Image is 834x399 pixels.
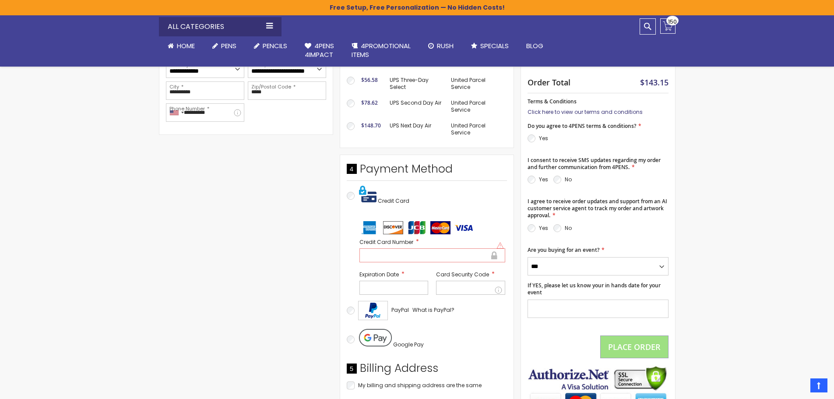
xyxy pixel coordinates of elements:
a: Pens [204,36,245,56]
td: UPS Second Day Air [385,95,447,118]
label: Card Security Code [436,270,505,279]
span: Google Pay [393,341,424,348]
label: Yes [539,134,548,142]
label: Yes [539,224,548,232]
span: Home [177,41,195,50]
td: UPS Three-Day Select [385,72,447,95]
a: Home [159,36,204,56]
span: What is PayPal? [412,306,454,314]
a: 4PROMOTIONALITEMS [343,36,419,65]
img: Pay with Google Pay [359,329,392,346]
td: United Parcel Service [447,72,507,95]
span: Do you agree to 4PENS terms & conditions? [528,122,636,130]
img: discover [383,221,403,234]
span: 4Pens 4impact [305,41,334,59]
span: Terms & Conditions [528,98,577,105]
span: $78.62 [361,99,378,106]
label: Expiration Date [359,270,429,279]
span: Pencils [263,41,287,50]
span: Specials [480,41,509,50]
span: Credit Card [378,197,409,205]
strong: Order Total [528,76,570,88]
span: $56.58 [361,76,378,84]
td: UPS Next Day Air [385,118,447,141]
img: Pay with credit card [359,185,377,203]
span: My billing and shipping address are the same [358,381,482,389]
img: jcb [407,221,427,234]
td: United Parcel Service [447,95,507,118]
span: Pens [221,41,236,50]
label: No [565,176,572,183]
a: 150 [660,18,676,34]
td: United Parcel Service [447,118,507,141]
a: Rush [419,36,462,56]
a: 4Pens4impact [296,36,343,65]
span: Are you buying for an event? [528,246,599,254]
span: Blog [526,41,543,50]
a: Blog [517,36,552,56]
img: Acceptance Mark [358,301,388,320]
label: Credit Card Number [359,238,505,246]
img: visa [454,221,474,234]
a: What is PayPal? [412,305,454,315]
a: Pencils [245,36,296,56]
span: $143.15 [640,77,669,88]
a: Specials [462,36,517,56]
div: United States: +1 [166,104,187,121]
span: 4PROMOTIONAL ITEMS [352,41,411,59]
span: $148.70 [361,122,381,129]
a: Top [810,378,827,392]
label: No [565,224,572,232]
a: Click here to view our terms and conditions [528,108,643,116]
span: 150 [668,18,677,26]
span: I agree to receive order updates and support from an AI customer service agent to track my order ... [528,198,667,219]
span: Rush [437,41,454,50]
div: All Categories [159,17,282,36]
img: amex [359,221,380,234]
span: PayPal [391,306,409,314]
span: If YES, please let us know your in hands date for your event [528,282,661,296]
div: Payment Method [347,162,507,181]
div: Secure transaction [490,250,498,261]
span: I consent to receive SMS updates regarding my order and further communication from 4PENS. [528,156,661,171]
label: Yes [539,176,548,183]
div: Billing Address [347,361,507,380]
img: mastercard [430,221,450,234]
